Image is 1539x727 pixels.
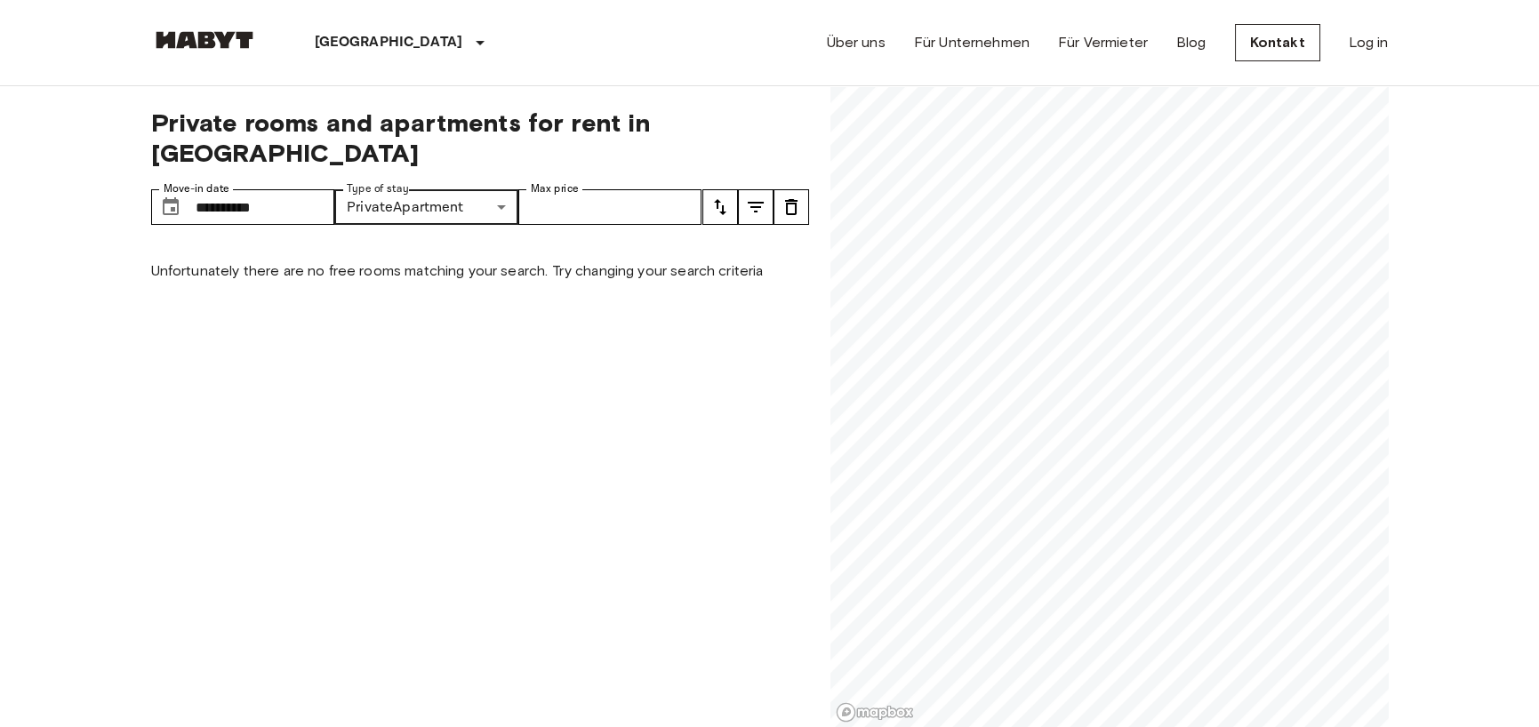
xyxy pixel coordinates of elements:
[334,189,518,225] div: PrivateApartment
[347,181,409,196] label: Type of stay
[1349,32,1389,53] a: Log in
[1176,32,1206,53] a: Blog
[914,32,1030,53] a: Für Unternehmen
[738,189,774,225] button: tune
[164,181,229,196] label: Move-in date
[774,189,809,225] button: tune
[151,31,258,49] img: Habyt
[702,189,738,225] button: tune
[153,189,188,225] button: Choose date, selected date is 1 Oct 2025
[151,108,809,168] span: Private rooms and apartments for rent in [GEOGRAPHIC_DATA]
[151,260,809,282] p: Unfortunately there are no free rooms matching your search. Try changing your search criteria
[315,32,463,53] p: [GEOGRAPHIC_DATA]
[1058,32,1148,53] a: Für Vermieter
[827,32,886,53] a: Über uns
[836,702,914,723] a: Mapbox logo
[531,181,579,196] label: Max price
[1235,24,1320,61] a: Kontakt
